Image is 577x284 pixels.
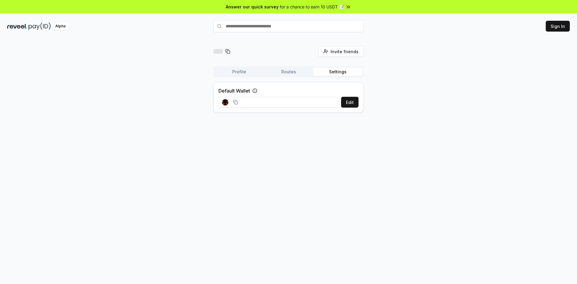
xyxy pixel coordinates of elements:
[280,4,344,10] span: for a chance to earn 10 USDT 📝
[331,48,359,55] span: Invite friends
[264,68,313,76] button: Routes
[313,68,362,76] button: Settings
[29,23,51,30] img: pay_id
[7,23,27,30] img: reveel_dark
[52,23,69,30] div: Alpha
[215,68,264,76] button: Profile
[318,46,364,57] button: Invite friends
[218,87,250,94] label: Default Wallet
[226,4,279,10] span: Answer our quick survey
[546,21,570,32] button: Sign In
[341,97,359,108] button: Edit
